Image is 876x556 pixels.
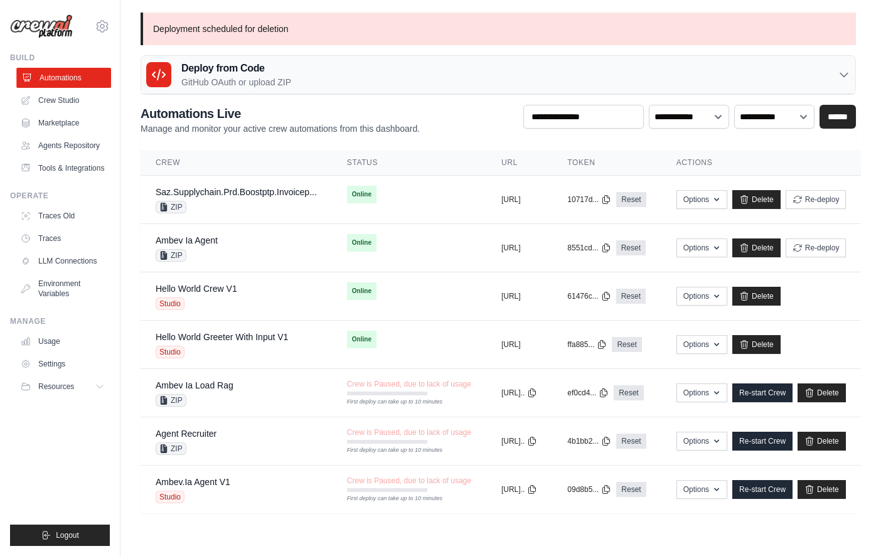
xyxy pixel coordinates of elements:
span: ZIP [156,249,186,262]
a: Delete [732,190,781,209]
button: Options [676,432,727,451]
span: Crew is Paused, due to lack of usage [347,476,471,486]
span: Studio [156,297,184,310]
p: GitHub OAuth or upload ZIP [181,76,291,88]
a: Delete [732,238,781,257]
div: Operate [10,191,110,201]
button: ef0cd4... [567,388,609,398]
span: Online [347,331,377,348]
button: Options [676,335,727,354]
a: Hello World Greeter With Input V1 [156,332,288,342]
button: Options [676,383,727,402]
button: Resources [15,377,110,397]
span: Crew is Paused, due to lack of usage [347,379,471,389]
a: Traces Old [15,206,110,226]
img: Logo [10,14,73,39]
span: Online [347,186,377,203]
div: Build [10,53,110,63]
a: Saz.Supplychain.Prd.Boostptp.Invoicep... [156,187,317,197]
th: URL [486,150,552,176]
th: Status [332,150,486,176]
button: 10717d... [567,195,611,205]
button: 09d8b5... [567,484,611,495]
a: Reset [616,289,646,304]
span: ZIP [156,201,186,213]
a: Delete [798,383,846,402]
button: 8551cd... [567,243,611,253]
h2: Automations Live [141,105,420,122]
button: Logout [10,525,110,546]
span: Resources [38,382,74,392]
a: Re-start Crew [732,432,793,451]
a: Hello World Crew V1 [156,284,237,294]
a: Re-start Crew [732,383,793,402]
a: Reset [616,482,646,497]
button: 4b1bb2... [567,436,611,446]
a: Reset [616,434,646,449]
a: Tools & Integrations [15,158,110,178]
th: Crew [141,150,332,176]
a: Delete [798,432,846,451]
button: Options [676,190,727,209]
a: Delete [732,287,781,306]
div: First deploy can take up to 10 minutes [347,446,427,455]
span: ZIP [156,394,186,407]
a: Usage [15,331,110,351]
a: Ambev Ia Load Rag [156,380,233,390]
span: Online [347,282,377,300]
span: Studio [156,346,184,358]
p: Deployment scheduled for deletion [141,13,856,45]
button: Options [676,480,727,499]
a: Re-start Crew [732,480,793,499]
a: LLM Connections [15,251,110,271]
a: Agents Repository [15,136,110,156]
a: Automations [16,68,111,88]
a: Delete [798,480,846,499]
a: Crew Studio [15,90,110,110]
a: Traces [15,228,110,249]
button: Re-deploy [786,190,847,209]
a: Reset [614,385,643,400]
a: Environment Variables [15,274,110,304]
p: Manage and monitor your active crew automations from this dashboard. [141,122,420,135]
span: Logout [56,530,79,540]
span: Online [347,234,377,252]
th: Actions [661,150,862,176]
a: Ambev.Ia Agent V1 [156,477,230,487]
a: Ambev Ia Agent [156,235,218,245]
a: Marketplace [15,113,110,133]
button: Options [676,287,727,306]
button: ffa885... [567,339,607,350]
a: Delete [732,335,781,354]
a: Settings [15,354,110,374]
a: Reset [612,337,641,352]
span: ZIP [156,442,186,455]
a: Reset [616,192,646,207]
a: Agent Recruiter [156,429,216,439]
button: Options [676,238,727,257]
th: Token [552,150,661,176]
div: First deploy can take up to 10 minutes [347,495,427,503]
span: Crew is Paused, due to lack of usage [347,427,471,437]
button: 61476c... [567,291,611,301]
button: Re-deploy [786,238,847,257]
div: Manage [10,316,110,326]
a: Reset [616,240,646,255]
div: First deploy can take up to 10 minutes [347,398,427,407]
span: Studio [156,491,184,503]
h3: Deploy from Code [181,61,291,76]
